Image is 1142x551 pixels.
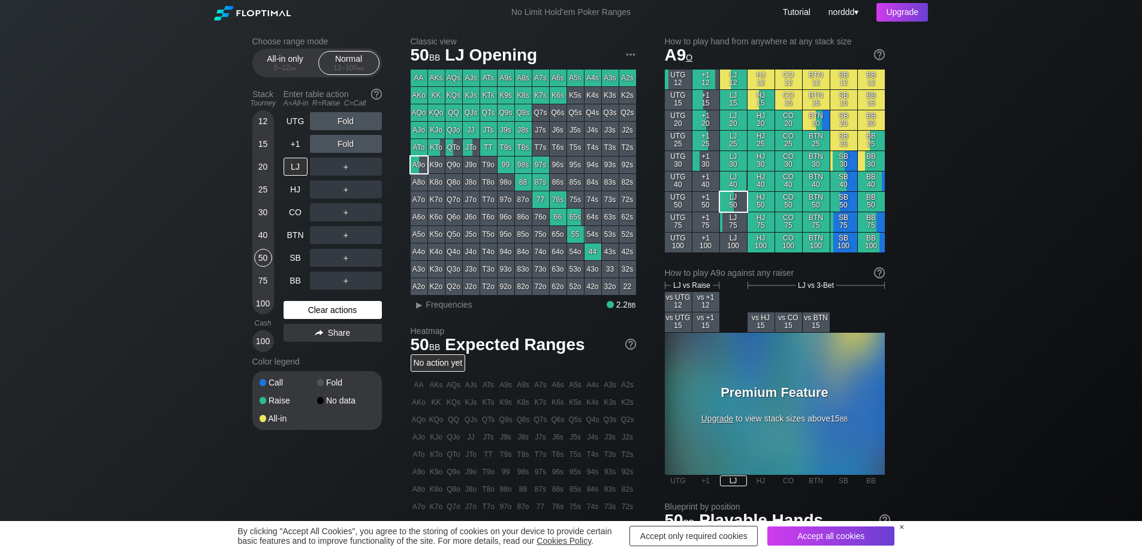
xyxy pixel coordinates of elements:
[498,156,514,173] div: 99
[692,233,719,252] div: +1 100
[619,156,636,173] div: 92s
[463,191,480,208] div: J7o
[748,70,775,89] div: HJ 12
[830,233,857,252] div: SB 100
[317,396,375,405] div: No data
[783,7,810,17] a: Tutorial
[515,70,532,86] div: A8s
[480,70,497,86] div: ATs
[532,174,549,191] div: 87s
[254,249,272,267] div: 50
[665,46,693,64] span: A9
[254,158,272,176] div: 20
[254,180,272,198] div: 25
[515,174,532,191] div: 88
[428,209,445,225] div: K6o
[498,174,514,191] div: 98o
[629,526,758,546] div: Accept only required cookies
[720,233,747,252] div: LJ 100
[720,90,747,110] div: LJ 15
[803,233,830,252] div: BTN 100
[803,131,830,150] div: BTN 25
[602,122,619,138] div: J3s
[252,37,382,46] h2: Choose range mode
[498,70,514,86] div: A9s
[567,174,584,191] div: 85s
[550,174,567,191] div: 86s
[665,212,692,232] div: UTG 75
[720,110,747,130] div: LJ 20
[445,139,462,156] div: QTo
[830,90,857,110] div: SB 15
[602,209,619,225] div: 63s
[602,70,619,86] div: A3s
[463,243,480,260] div: J4o
[567,243,584,260] div: 54o
[290,64,297,72] span: bb
[584,209,601,225] div: 64s
[284,272,308,290] div: BB
[260,414,317,423] div: All-in
[284,99,382,107] div: A=All-in R=Raise C=Call
[445,226,462,243] div: Q5o
[567,139,584,156] div: T5s
[532,261,549,278] div: 73o
[515,209,532,225] div: 86o
[584,87,601,104] div: K4s
[324,64,374,72] div: 12 – 100
[532,139,549,156] div: T7s
[428,278,445,295] div: K2o
[411,278,427,295] div: A2o
[357,64,364,72] span: bb
[254,294,272,312] div: 100
[692,70,719,89] div: +1 12
[602,243,619,260] div: 43s
[515,261,532,278] div: 83o
[248,99,279,107] div: Tourney
[515,87,532,104] div: K8s
[775,90,802,110] div: CO 15
[567,104,584,121] div: Q5s
[858,70,885,89] div: BB 12
[498,209,514,225] div: 96o
[748,233,775,252] div: HJ 100
[686,50,692,63] span: o
[310,203,382,221] div: ＋
[463,261,480,278] div: J3o
[665,131,692,150] div: UTG 25
[775,131,802,150] div: CO 25
[803,90,830,110] div: BTN 15
[619,261,636,278] div: 32s
[567,226,584,243] div: 55
[602,226,619,243] div: 53s
[480,209,497,225] div: T6o
[692,90,719,110] div: +1 15
[428,174,445,191] div: K8o
[720,171,747,191] div: LJ 40
[515,226,532,243] div: 85o
[428,139,445,156] div: KTo
[767,526,894,546] div: Accept all cookies
[411,226,427,243] div: A5o
[692,151,719,171] div: +1 30
[830,212,857,232] div: SB 75
[493,7,649,20] div: No Limit Hold’em Poker Ranges
[428,70,445,86] div: AKs
[480,122,497,138] div: JTs
[803,171,830,191] div: BTN 40
[692,171,719,191] div: +1 40
[803,110,830,130] div: BTN 20
[498,122,514,138] div: J9s
[584,243,601,260] div: 44
[720,192,747,212] div: LJ 50
[480,139,497,156] div: TT
[480,261,497,278] div: T3o
[532,156,549,173] div: 97s
[248,85,279,112] div: Stack
[310,180,382,198] div: ＋
[899,522,904,532] div: ×
[775,110,802,130] div: CO 20
[498,104,514,121] div: Q9s
[260,396,317,405] div: Raise
[411,191,427,208] div: A7o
